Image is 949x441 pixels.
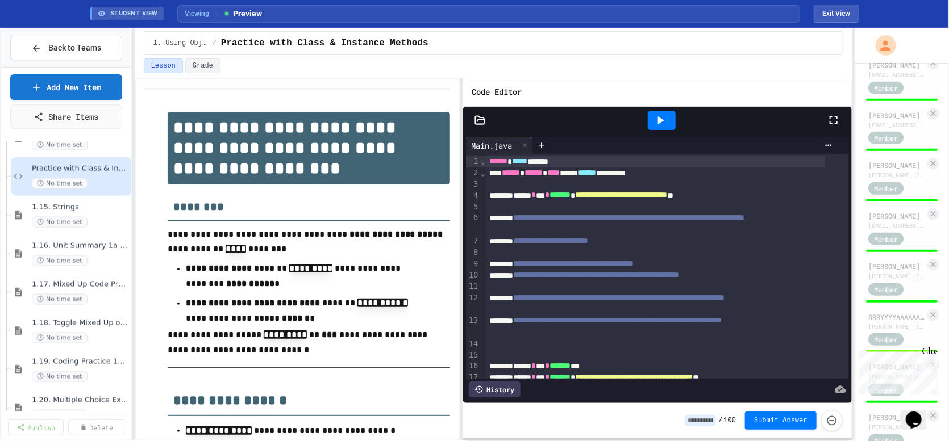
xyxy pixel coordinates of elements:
div: 15 [466,350,480,361]
div: 2 [466,167,480,179]
span: Fold line [480,157,485,166]
span: Preview [223,8,262,20]
iframe: chat widget [901,396,938,430]
div: 3 [466,179,480,190]
span: Member [874,284,898,295]
span: Submit Answer [754,416,808,425]
div: Chat with us now!Close [5,5,78,72]
span: Back to Teams [48,42,101,54]
div: [PERSON_NAME] [868,160,925,170]
a: Add New Item [10,74,122,100]
span: 1.19. Coding Practice 1a (1.1-1.6) [32,357,129,367]
span: No time set [32,217,88,228]
span: 1.16. Unit Summary 1a (1.1-1.6) [32,241,129,251]
span: 1.18. Toggle Mixed Up or Write Code Practice 1.1-1.6 [32,318,129,328]
button: Submit Answer [745,411,817,430]
div: 16 [466,360,480,372]
div: 11 [466,281,480,292]
span: Member [874,334,898,345]
span: No time set [32,140,88,150]
span: STUDENT VIEW [110,9,158,19]
button: Lesson [144,58,183,73]
button: Force resubmission of student's answer (Admin only) [821,410,843,431]
span: 1. Using Objects and Methods [153,39,208,48]
div: [PERSON_NAME][EMAIL_ADDRESS][PERSON_NAME][DOMAIN_NAME] [868,423,925,431]
span: Member [874,133,898,143]
span: 1.17. Mixed Up Code Practice 1.1-1.6 [32,280,129,289]
div: 8 [466,247,480,258]
button: Back to Teams [10,36,122,60]
span: Practice with Class & Instance Methods [32,164,129,174]
button: Grade [185,58,220,73]
div: 9 [466,258,480,270]
span: No time set [32,294,88,305]
span: Fold line [480,168,485,177]
div: Main.java [466,140,518,152]
iframe: To enrich screen reader interactions, please activate Accessibility in Grammarly extension settings [855,346,938,394]
div: 10 [466,270,480,281]
button: Exit student view [814,5,859,23]
div: [PERSON_NAME] [868,211,925,221]
div: 5 [466,201,480,213]
span: 1.15. Strings [32,203,129,212]
div: [PERSON_NAME][EMAIL_ADDRESS][PERSON_NAME][DOMAIN_NAME] [868,272,925,280]
span: Member [874,183,898,194]
div: 1 [466,156,480,167]
span: 100 [724,416,736,425]
div: 14 [466,338,480,350]
h6: Code Editor [472,85,522,99]
div: [PERSON_NAME] [868,412,925,422]
span: 1.20. Multiple Choice Exercises for Unit 1a (1.1-1.6) [32,396,129,405]
div: 7 [466,236,480,247]
div: RRRYYYYAAAAAAAAAANNNNNNNNNNNNNNNNNNNNNNNNNNNNNNNNNNNNNNNNNNNNNNNNNNNNNNNNNN P [868,312,925,322]
span: / [718,416,722,425]
div: [PERSON_NAME][EMAIL_ADDRESS][PERSON_NAME][DOMAIN_NAME] [868,171,925,179]
div: [PERSON_NAME] [868,110,925,120]
a: Publish [8,419,64,435]
span: No time set [32,333,88,343]
div: [PERSON_NAME][EMAIL_ADDRESS][PERSON_NAME][DOMAIN_NAME] [868,322,925,331]
div: [EMAIL_ADDRESS][PERSON_NAME][DOMAIN_NAME] [868,221,925,230]
span: Member [874,83,898,93]
div: History [469,381,521,397]
a: Share Items [10,104,122,129]
span: Member [874,234,898,244]
div: My Account [864,32,899,58]
div: [EMAIL_ADDRESS][PERSON_NAME][DOMAIN_NAME] [868,121,925,129]
a: Delete [68,419,124,435]
div: 12 [466,292,480,316]
div: Main.java [466,137,532,154]
div: 4 [466,190,480,201]
span: No time set [32,410,88,421]
div: [PERSON_NAME] [868,261,925,271]
div: [EMAIL_ADDRESS][PERSON_NAME][DOMAIN_NAME] [868,70,925,79]
span: Practice with Class & Instance Methods [221,36,428,50]
div: 13 [466,315,480,338]
span: No time set [32,371,88,382]
span: No time set [32,178,88,189]
span: No time set [32,255,88,266]
span: / [213,39,217,48]
div: [PERSON_NAME] [868,60,925,70]
div: 6 [466,212,480,236]
span: Viewing [185,9,217,19]
div: 17 [466,372,480,383]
